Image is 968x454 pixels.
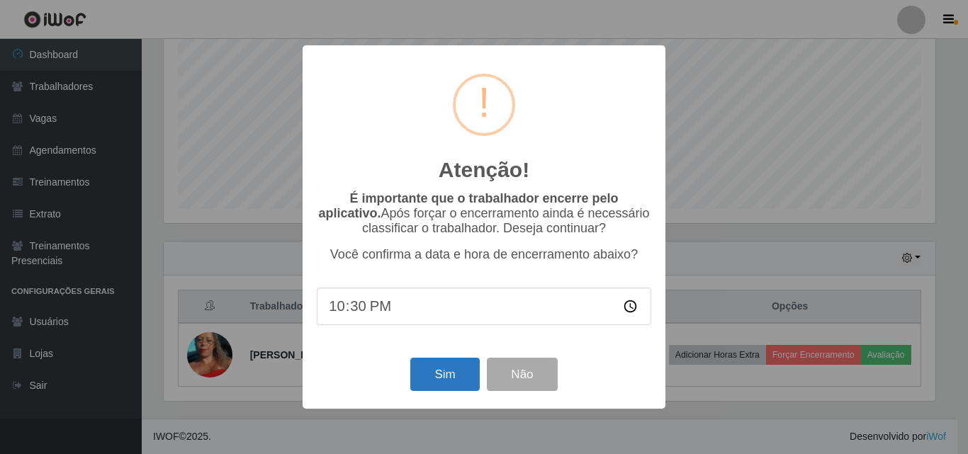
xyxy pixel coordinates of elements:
[487,358,557,391] button: Não
[317,191,651,236] p: Após forçar o encerramento ainda é necessário classificar o trabalhador. Deseja continuar?
[317,247,651,262] p: Você confirma a data e hora de encerramento abaixo?
[410,358,479,391] button: Sim
[318,191,618,220] b: É importante que o trabalhador encerre pelo aplicativo.
[439,157,529,183] h2: Atenção!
